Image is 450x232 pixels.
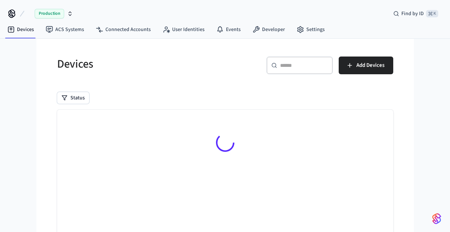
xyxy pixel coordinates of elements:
[57,92,89,104] button: Status
[356,61,384,70] span: Add Devices
[40,23,90,36] a: ACS Systems
[90,23,157,36] a: Connected Accounts
[339,57,393,74] button: Add Devices
[426,10,438,17] span: ⌘ K
[1,23,40,36] a: Devices
[401,10,424,17] span: Find by ID
[432,213,441,225] img: SeamLogoGradient.69752ec5.svg
[387,7,444,20] div: Find by ID⌘ K
[210,23,247,36] a: Events
[35,9,64,18] span: Production
[247,23,291,36] a: Developer
[57,57,221,72] h5: Devices
[291,23,331,36] a: Settings
[157,23,210,36] a: User Identities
